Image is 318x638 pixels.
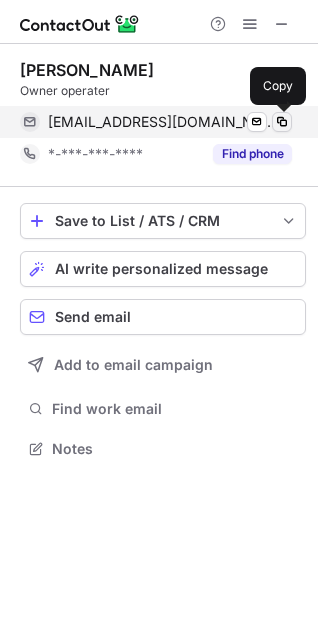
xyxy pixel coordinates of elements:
button: Reveal Button [213,144,292,164]
button: Find work email [20,395,306,423]
button: AI write personalized message [20,251,306,287]
span: Find work email [52,400,298,418]
span: Notes [52,440,298,458]
button: Notes [20,435,306,463]
div: Save to List / ATS / CRM [55,213,271,229]
span: [EMAIL_ADDRESS][DOMAIN_NAME] [48,113,277,131]
span: Send email [55,309,131,325]
div: [PERSON_NAME] [20,60,154,80]
div: Owner operater [20,82,306,100]
img: ContactOut v5.3.10 [20,12,140,36]
button: Send email [20,299,306,335]
span: Add to email campaign [54,357,213,373]
button: save-profile-one-click [20,203,306,239]
span: AI write personalized message [55,261,268,277]
button: Add to email campaign [20,347,306,383]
